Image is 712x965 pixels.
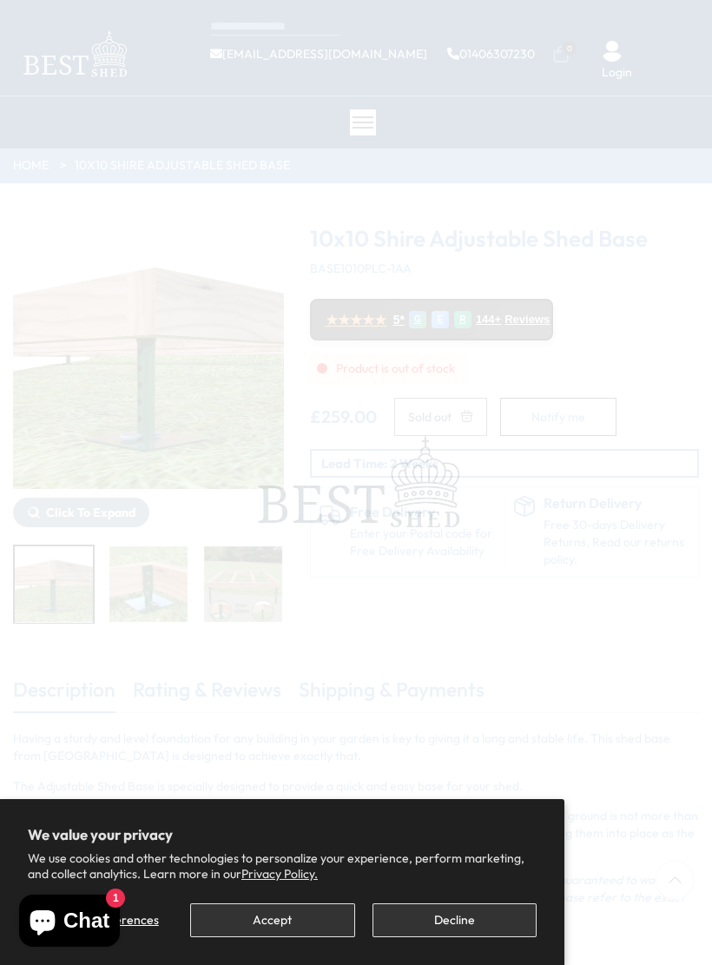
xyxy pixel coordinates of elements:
[28,850,537,882] p: We use cookies and other technologies to personalize your experience, perform marketing, and coll...
[372,903,537,937] button: Decline
[241,866,318,882] a: Privacy Policy.
[28,827,537,843] h2: We value your privacy
[190,903,354,937] button: Accept
[14,895,125,951] inbox-online-store-chat: Shopify online store chat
